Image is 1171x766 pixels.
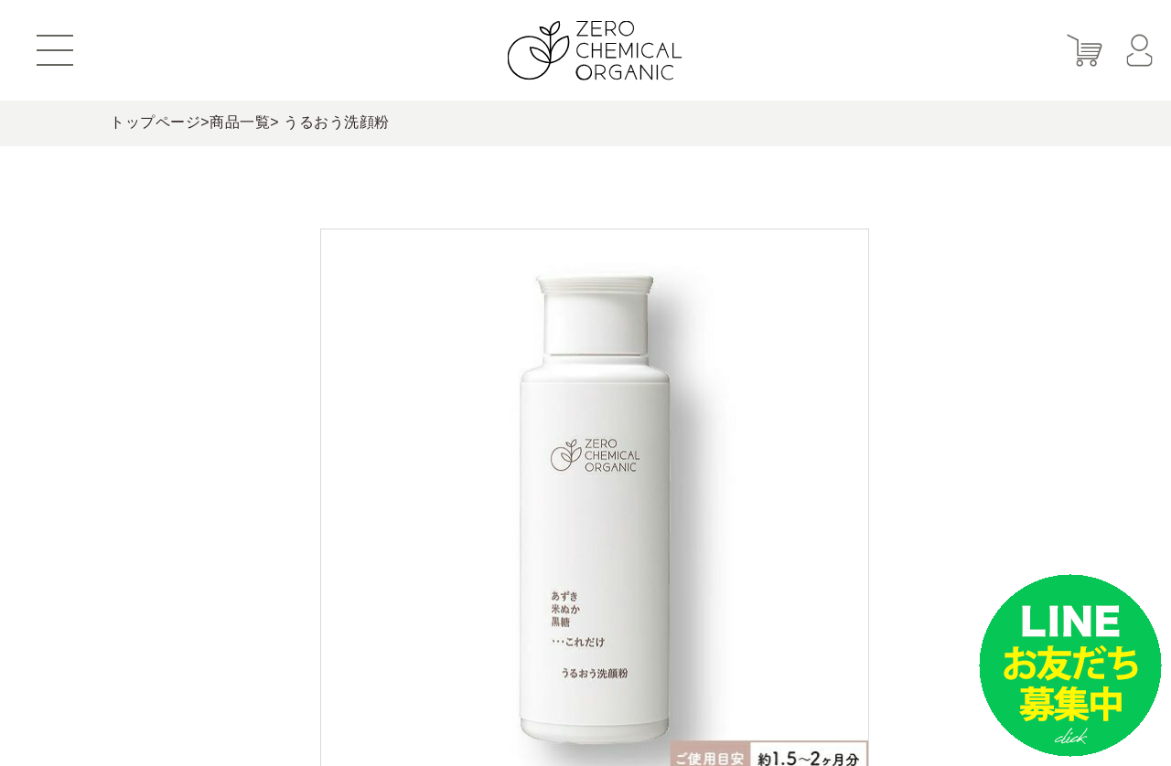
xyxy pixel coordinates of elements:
[209,114,270,130] a: 商品一覧
[1067,35,1102,67] img: カート
[979,574,1162,757] img: small_line.png
[110,114,200,130] a: トップページ
[508,21,682,80] img: ZERO CHEMICAL ORGANIC
[1126,35,1153,67] img: マイページ
[110,101,1080,146] div: > > うるおう洗顔粉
